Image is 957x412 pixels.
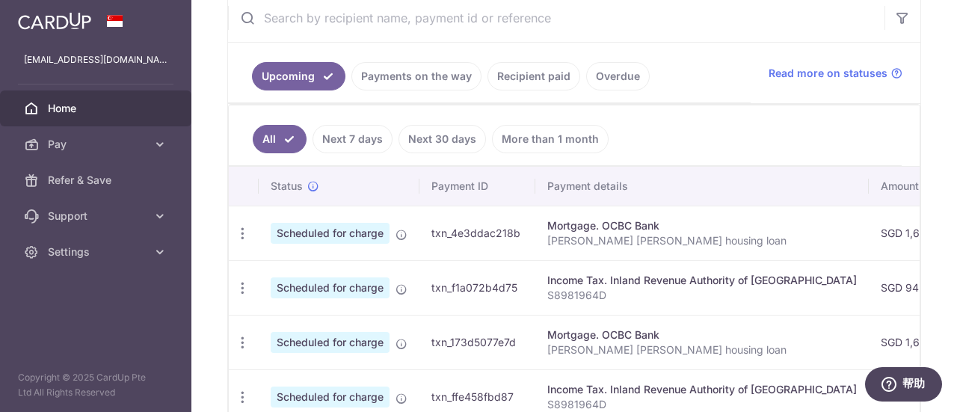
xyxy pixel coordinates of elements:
[271,277,390,298] span: Scheduled for charge
[547,288,857,303] p: S8981964D
[547,273,857,288] div: Income Tax. Inland Revenue Authority of [GEOGRAPHIC_DATA]
[881,179,919,194] span: Amount
[864,367,942,405] iframe: 打开一个小组件，您可以在其中找到更多信息
[769,66,902,81] a: Read more on statuses
[252,62,345,90] a: Upcoming
[271,332,390,353] span: Scheduled for charge
[48,173,147,188] span: Refer & Save
[18,12,91,30] img: CardUp
[48,137,147,152] span: Pay
[547,382,857,397] div: Income Tax. Inland Revenue Authority of [GEOGRAPHIC_DATA]
[24,52,167,67] p: [EMAIL_ADDRESS][DOMAIN_NAME]
[419,260,535,315] td: txn_f1a072b4d75
[399,125,486,153] a: Next 30 days
[313,125,393,153] a: Next 7 days
[271,387,390,408] span: Scheduled for charge
[586,62,650,90] a: Overdue
[487,62,580,90] a: Recipient paid
[492,125,609,153] a: More than 1 month
[48,101,147,116] span: Home
[419,315,535,369] td: txn_173d5077e7d
[535,167,869,206] th: Payment details
[547,397,857,412] p: S8981964D
[419,206,535,260] td: txn_4e3ddac218b
[419,167,535,206] th: Payment ID
[271,223,390,244] span: Scheduled for charge
[48,209,147,224] span: Support
[769,66,887,81] span: Read more on statuses
[547,233,857,248] p: [PERSON_NAME] [PERSON_NAME] housing loan
[271,179,303,194] span: Status
[351,62,481,90] a: Payments on the way
[547,218,857,233] div: Mortgage. OCBC Bank
[547,342,857,357] p: [PERSON_NAME] [PERSON_NAME] housing loan
[253,125,307,153] a: All
[48,245,147,259] span: Settings
[547,328,857,342] div: Mortgage. OCBC Bank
